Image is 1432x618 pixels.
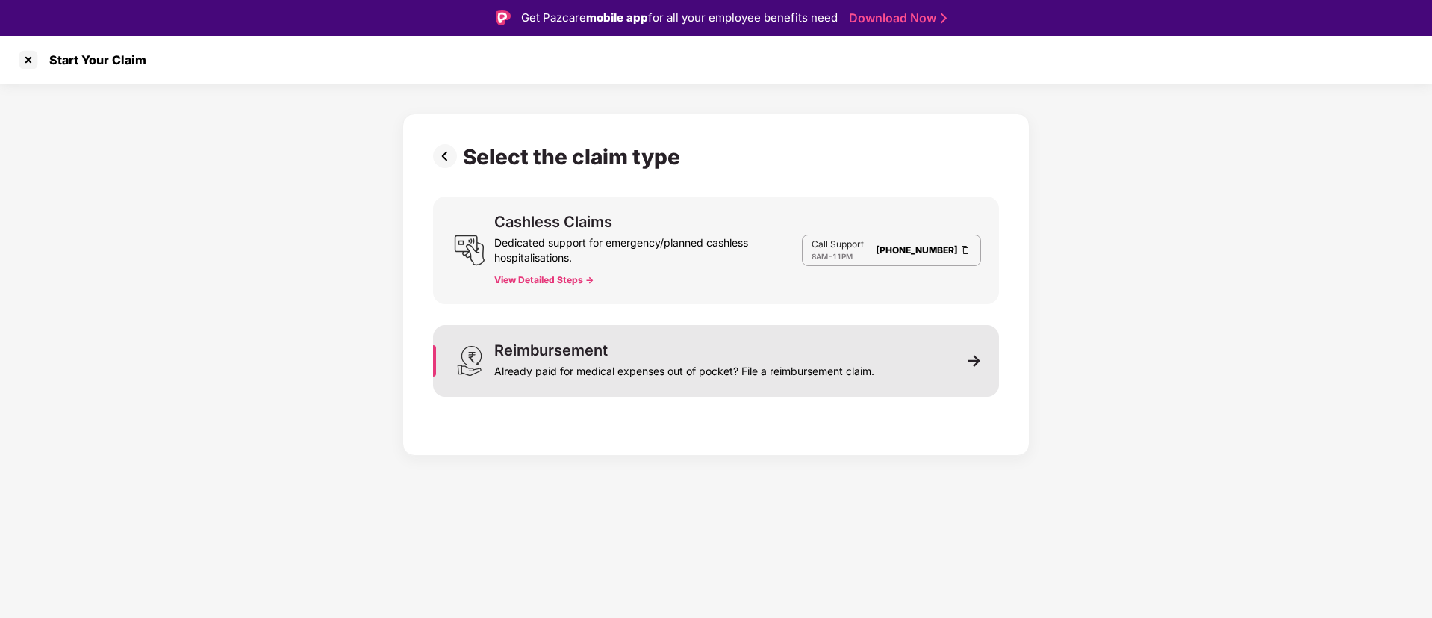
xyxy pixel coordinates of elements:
[521,9,838,27] div: Get Pazcare for all your employee benefits need
[959,244,971,256] img: Clipboard Icon
[968,354,981,368] img: svg+xml;base64,PHN2ZyB3aWR0aD0iMTEiIGhlaWdodD0iMTEiIHZpZXdCb3g9IjAgMCAxMSAxMSIgZmlsbD0ibm9uZSIgeG...
[494,343,608,358] div: Reimbursement
[433,144,463,168] img: svg+xml;base64,PHN2ZyBpZD0iUHJldi0zMngzMiIgeG1sbnM9Imh0dHA6Ly93d3cudzMub3JnLzIwMDAvc3ZnIiB3aWR0aD...
[454,345,485,377] img: svg+xml;base64,PHN2ZyB3aWR0aD0iMjQiIGhlaWdodD0iMzEiIHZpZXdCb3g9IjAgMCAyNCAzMSIgZmlsbD0ibm9uZSIgeG...
[496,10,511,25] img: Logo
[876,244,958,256] a: [PHONE_NUMBER]
[494,274,594,286] button: View Detailed Steps ->
[586,10,648,25] strong: mobile app
[812,250,864,262] div: -
[832,252,853,261] span: 11PM
[463,144,686,170] div: Select the claim type
[40,52,146,67] div: Start Your Claim
[849,10,942,26] a: Download Now
[494,358,874,379] div: Already paid for medical expenses out of pocket? File a reimbursement claim.
[494,214,612,229] div: Cashless Claims
[812,252,828,261] span: 8AM
[812,238,864,250] p: Call Support
[941,10,947,26] img: Stroke
[494,229,802,265] div: Dedicated support for emergency/planned cashless hospitalisations.
[454,235,485,266] img: svg+xml;base64,PHN2ZyB3aWR0aD0iMjQiIGhlaWdodD0iMjUiIHZpZXdCb3g9IjAgMCAyNCAyNSIgZmlsbD0ibm9uZSIgeG...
